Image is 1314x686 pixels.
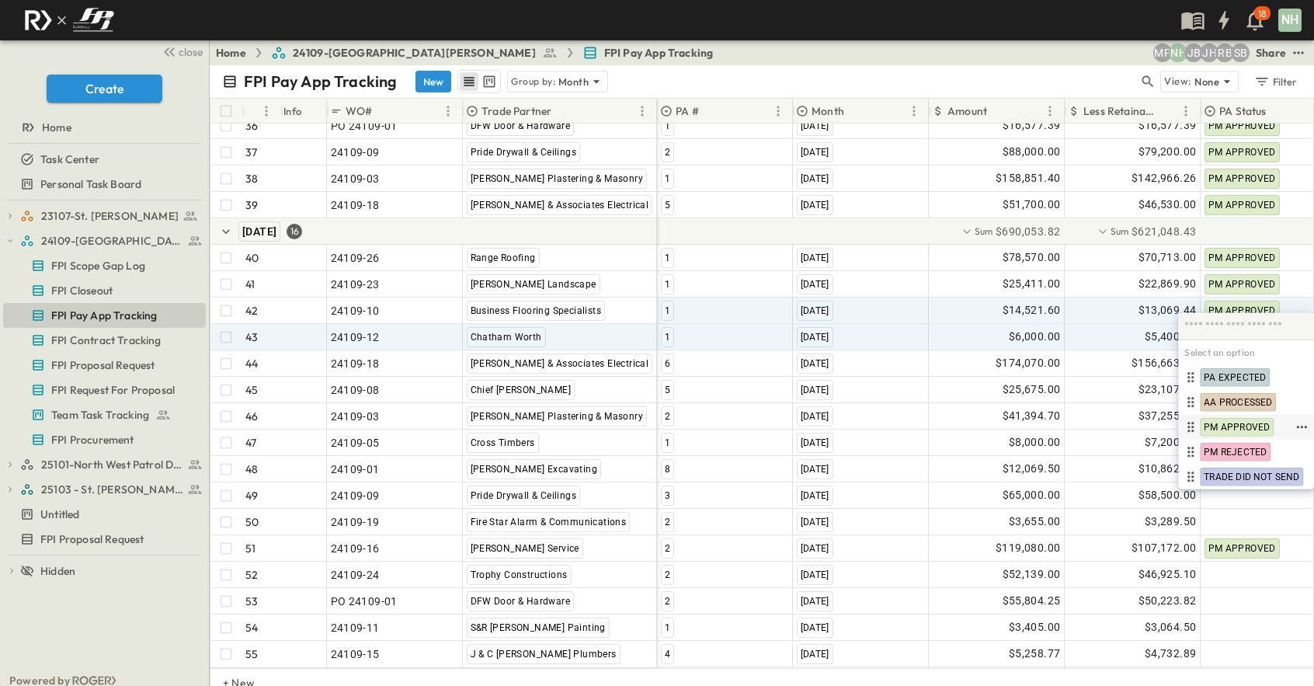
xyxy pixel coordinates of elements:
p: PA # [676,103,699,119]
nav: breadcrumbs [216,45,722,61]
button: Sort [1159,103,1177,120]
span: [PERSON_NAME] Service [471,543,579,554]
span: $5,258.77 [1009,645,1061,663]
div: Untitledtest [3,502,206,527]
span: [DATE] [801,147,829,158]
div: 25103 - St. [PERSON_NAME] Phase 2test [3,477,206,502]
span: $10,862.55 [1138,460,1197,478]
span: Team Task Tracking [51,407,149,423]
span: Home [42,120,71,135]
span: 24109-St. Teresa of Calcutta Parish Hall [41,233,183,249]
button: Sort [990,103,1007,120]
span: $107,172.00 [1131,539,1196,557]
p: Sum [1111,225,1129,238]
span: $3,289.50 [1145,513,1197,531]
div: FPI Proposal Requesttest [3,353,206,378]
p: View: [1164,73,1191,90]
a: 24109-[GEOGRAPHIC_DATA][PERSON_NAME] [271,45,558,61]
p: FPI Pay App Tracking [244,71,397,92]
span: Chief [PERSON_NAME] [471,385,572,395]
span: 5 [665,200,670,211]
span: 8 [665,464,670,475]
span: [DATE] [801,173,829,184]
span: PM APPROVED [1208,252,1276,263]
p: Sum [975,225,993,238]
span: $16,577.39 [1003,117,1061,134]
span: 2 [665,569,670,580]
span: Personal Task Board [40,176,141,192]
span: FPI Contract Tracking [51,333,162,348]
p: 40 [245,250,259,266]
span: $4,732.89 [1145,645,1197,663]
span: [PERSON_NAME] Plastering & Masonry [471,411,644,422]
span: [PERSON_NAME] & Associates Electrical [471,200,649,211]
a: Untitled [3,503,203,525]
span: $119,080.00 [996,539,1060,557]
div: Regina Barnett (rbarnett@fpibuilders.com) [1215,44,1234,62]
div: FPI Contract Trackingtest [3,328,206,353]
span: $25,675.00 [1003,381,1061,399]
a: FPI Contract Tracking [3,329,203,351]
span: $65,000.00 [1003,486,1061,504]
button: Sort [554,103,572,120]
div: NH [1278,9,1302,32]
span: 1 [665,332,670,343]
button: Menu [769,102,787,120]
span: 24109-11 [331,620,380,636]
p: 50 [245,514,259,530]
span: [DATE] [801,543,829,554]
div: TRADE DID NOT SEND [1181,468,1311,486]
span: AA PROCESSED [1204,396,1272,409]
span: PM APPROVED [1208,543,1276,554]
span: $55,804.25 [1003,592,1061,610]
p: WO# [346,103,373,119]
p: Trade Partner [481,103,551,119]
div: Monica Pruteanu (mpruteanu@fpibuilders.com) [1153,44,1172,62]
span: Untitled [40,507,79,522]
button: row view [460,72,478,91]
button: Sort [1270,103,1287,120]
span: 4 [665,649,670,660]
span: Fire Star Alarm & Communications [471,517,627,528]
div: FPI Proposal Requesttest [3,527,206,552]
span: 25101-North West Patrol Division [41,457,183,472]
span: FPI Pay App Tracking [51,308,157,323]
span: 24109-05 [331,435,380,451]
span: $3,405.00 [1009,618,1061,636]
span: 1 [665,173,670,184]
div: 24109-St. Teresa of Calcutta Parish Halltest [3,228,206,253]
span: $88,000.00 [1003,143,1061,161]
span: 2 [665,147,670,158]
span: [DATE] [801,596,829,607]
span: PM APPROVED [1208,305,1276,316]
a: FPI Scope Gap Log [3,255,203,277]
span: Trophy Constructions [471,569,568,580]
button: Sort [702,103,719,120]
div: Sterling Barnett (sterling@fpibuilders.com) [1231,44,1250,62]
span: [DATE] [801,385,829,395]
p: 51 [245,541,255,556]
div: PA EXPECTED [1181,368,1311,387]
a: FPI Proposal Request [3,528,203,550]
span: 24109-26 [331,250,380,266]
p: 44 [245,356,258,371]
span: FPI Procurement [51,432,134,447]
p: PA Status [1219,103,1267,119]
span: 1 [665,622,670,633]
span: $174,070.00 [996,354,1060,372]
span: $46,530.00 [1138,196,1197,214]
span: 24109-19 [331,514,380,530]
button: test [1289,44,1308,62]
button: Filter [1248,71,1302,92]
span: 1 [665,305,670,316]
button: NH [1277,7,1303,33]
div: FPI Procurementtest [3,427,206,452]
span: $621,048.43 [1131,224,1196,239]
p: None [1194,74,1219,89]
span: [DATE] [801,649,829,660]
span: FPI Request For Proposal [51,382,175,398]
span: $12,069.50 [1003,460,1061,478]
span: PM APPROVED [1208,279,1276,290]
button: Menu [439,102,457,120]
span: [DATE] [801,332,829,343]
